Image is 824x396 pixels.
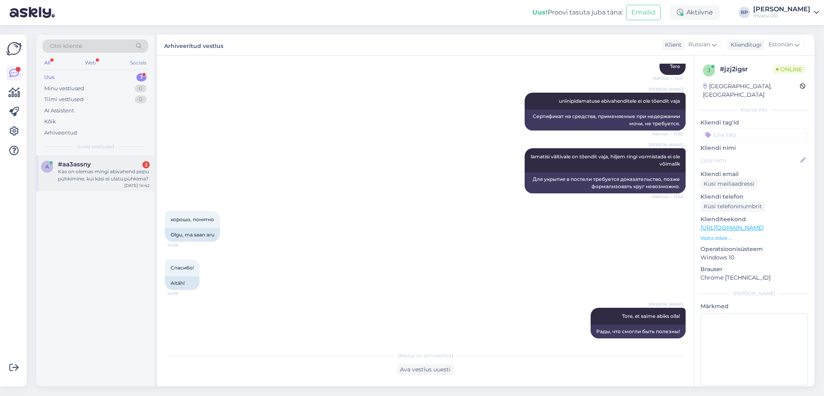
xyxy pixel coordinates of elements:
[701,156,799,165] input: Lisa nimi
[700,290,808,297] div: [PERSON_NAME]
[753,6,810,12] div: [PERSON_NAME]
[670,5,719,20] div: Aktiivne
[525,110,686,131] div: Сертификат на средства, применяемые при недержании мочи, не требуется.
[653,75,683,81] span: Nähtud ✓ 13:51
[165,228,220,242] div: Olgu, ma saan aru
[700,215,808,224] p: Klienditeekond
[591,325,686,338] div: Рады, что смогли быть полезны!
[700,144,808,152] p: Kliendi nimi
[124,182,150,189] div: [DATE] 14:42
[135,95,146,104] div: 0
[700,178,758,189] div: Küsi meiliaadressi
[768,40,793,49] span: Estonian
[532,8,623,17] div: Proovi tasuta juba täna:
[58,161,91,168] span: #aa3assny
[700,106,808,114] div: Kliendi info
[649,301,683,307] span: [PERSON_NAME]
[164,39,223,50] label: Arhiveeritud vestlus
[44,107,74,115] div: AI Assistent
[626,5,661,20] button: Emailid
[136,73,146,81] div: 1
[622,313,680,319] span: Tore, et saime abiks olla!
[44,95,84,104] div: Tiimi vestlused
[6,41,22,56] img: Askly Logo
[688,40,710,49] span: Russian
[700,253,808,262] p: Windows 10
[708,67,710,73] span: j
[662,41,682,49] div: Klient
[532,8,548,16] b: Uus!
[559,98,680,104] span: uriinipidamatuse abivahenditele ei ole tõendit vaja
[649,142,683,148] span: [PERSON_NAME]
[44,85,84,93] div: Minu vestlused
[50,42,82,50] span: Otsi kliente
[700,224,764,231] a: [URL][DOMAIN_NAME]
[703,82,800,99] div: [GEOGRAPHIC_DATA], [GEOGRAPHIC_DATA]
[44,118,56,126] div: Kõik
[83,58,97,68] div: Web
[397,364,454,375] div: Ava vestlus uuesti
[167,290,198,296] span: 14:09
[171,265,194,271] span: Спасибо!
[44,129,77,137] div: Arhiveeritud
[700,245,808,253] p: Operatsioonisüsteem
[700,302,808,311] p: Märkmed
[58,168,150,182] div: Kas on olemas mingi abivahend pepu pühkimine, kui käsi ei ulatu pühkima?
[720,64,773,74] div: # jzj2igsr
[165,276,200,290] div: Aitäh!
[525,172,686,193] div: Для укрытия в постели требуется доказательство, позже формализовать круг невозможно.
[128,58,148,68] div: Socials
[44,73,55,81] div: Uus
[700,234,808,242] p: Vaata edasi ...
[167,242,198,248] span: 14:09
[649,86,683,92] span: [PERSON_NAME]
[727,41,762,49] div: Klienditugi
[700,265,808,274] p: Brauser
[700,274,808,282] p: Chrome [TECHNICAL_ID]
[531,153,681,167] span: lamatisi vältivale on tõendit vaja, hiljem ringi vormistada ei ole võimalik
[700,193,808,201] p: Kliendi telefon
[670,63,680,69] span: Tere
[753,6,819,19] a: [PERSON_NAME]Invaru OÜ
[135,85,146,93] div: 0
[700,118,808,127] p: Kliendi tag'id
[652,194,683,200] span: Nähtud ✓ 13:55
[653,339,683,345] span: 14:31
[700,201,765,212] div: Küsi telefoninumbrit
[398,352,453,359] span: Vestlus on arhiveeritud
[739,7,750,18] div: RP
[700,129,808,141] input: Lisa tag
[700,170,808,178] p: Kliendi email
[45,164,49,170] span: a
[142,161,150,168] div: 2
[753,12,810,19] div: Invaru OÜ
[77,143,114,150] span: Uued vestlused
[773,65,805,74] span: Online
[43,58,52,68] div: All
[171,216,214,222] span: хорошо, понятно
[652,131,683,137] span: Nähtud ✓ 13:53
